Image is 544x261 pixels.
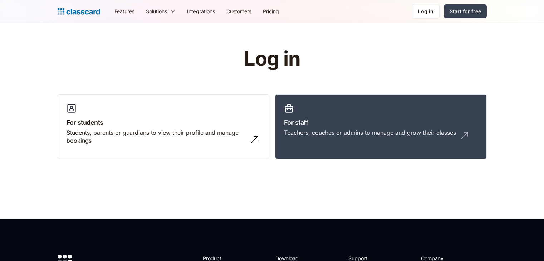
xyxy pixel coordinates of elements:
[67,129,246,145] div: Students, parents or guardians to view their profile and manage bookings
[67,118,260,127] h3: For students
[257,3,285,19] a: Pricing
[58,94,269,159] a: For studentsStudents, parents or guardians to view their profile and manage bookings
[284,118,478,127] h3: For staff
[158,48,386,70] h1: Log in
[146,8,167,15] div: Solutions
[284,129,456,137] div: Teachers, coaches or admins to manage and grow their classes
[450,8,481,15] div: Start for free
[140,3,181,19] div: Solutions
[58,6,100,16] a: home
[275,94,487,159] a: For staffTeachers, coaches or admins to manage and grow their classes
[412,4,440,19] a: Log in
[181,3,221,19] a: Integrations
[418,8,433,15] div: Log in
[109,3,140,19] a: Features
[444,4,487,18] a: Start for free
[221,3,257,19] a: Customers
